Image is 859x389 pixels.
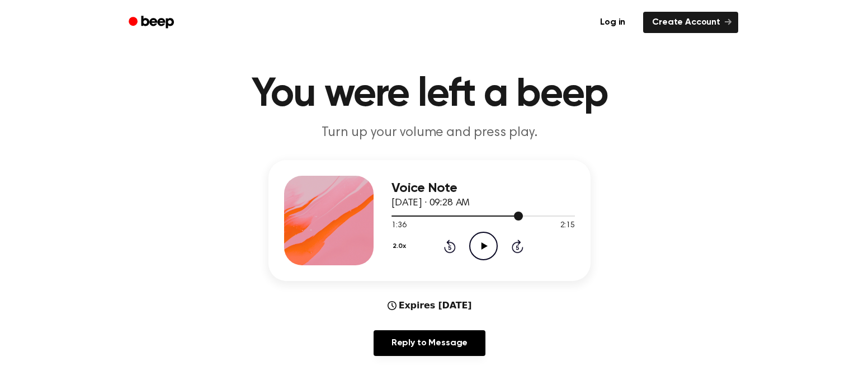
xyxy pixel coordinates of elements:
a: Log in [589,10,636,35]
span: [DATE] · 09:28 AM [391,198,470,208]
a: Create Account [643,12,738,33]
h3: Voice Note [391,181,575,196]
span: 1:36 [391,220,406,232]
div: Expires [DATE] [388,299,472,312]
a: Reply to Message [374,330,485,356]
p: Turn up your volume and press play. [215,124,644,142]
h1: You were left a beep [143,74,716,115]
a: Beep [121,12,184,34]
span: 2:15 [560,220,575,232]
button: 2.0x [391,237,410,256]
